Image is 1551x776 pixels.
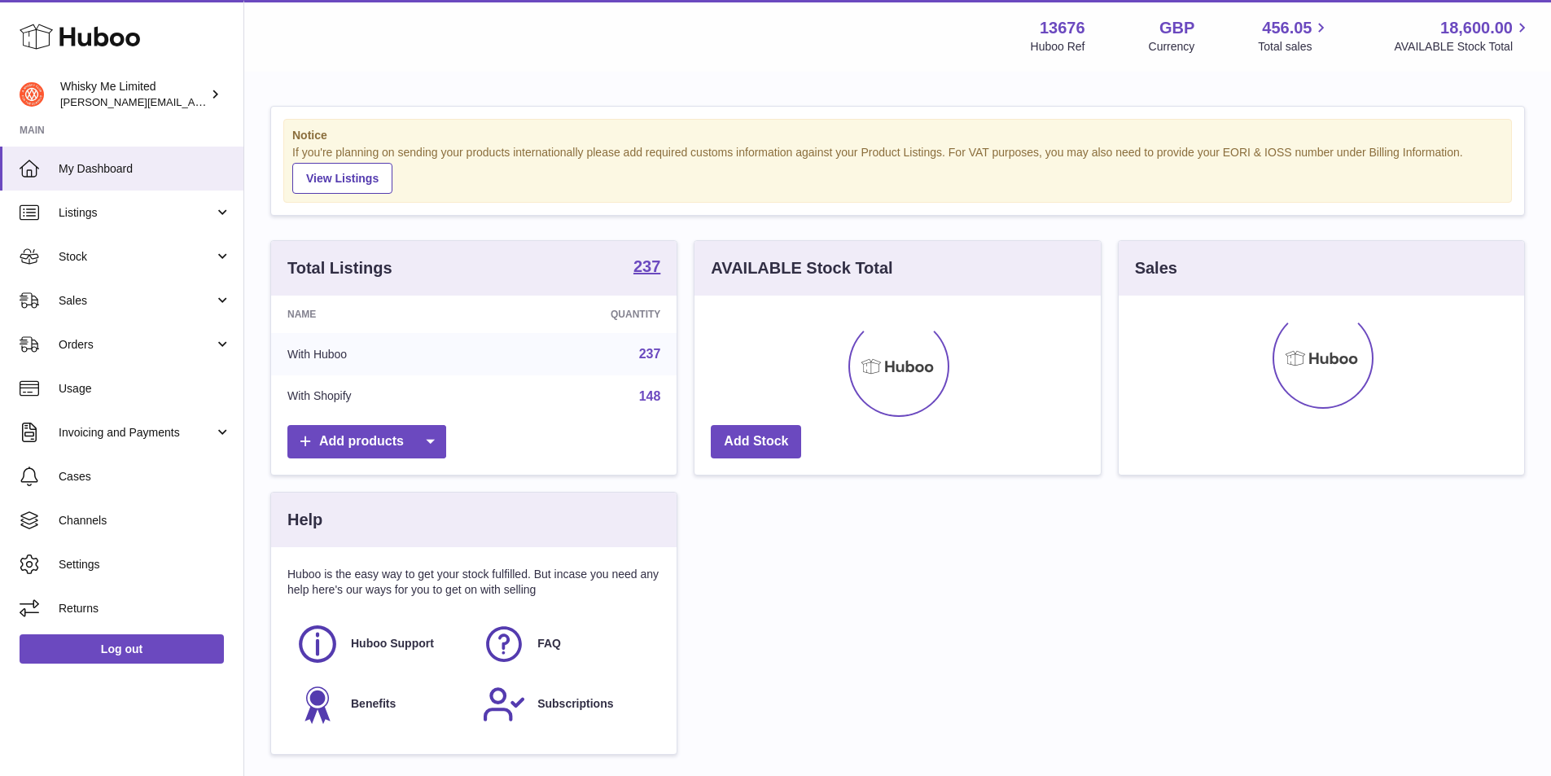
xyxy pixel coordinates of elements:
th: Quantity [490,296,677,333]
a: Add products [287,425,446,458]
span: Listings [59,205,214,221]
span: Cases [59,469,231,484]
span: Subscriptions [537,696,613,712]
span: Settings [59,557,231,572]
span: AVAILABLE Stock Total [1394,39,1531,55]
a: Log out [20,634,224,664]
a: 456.05 Total sales [1258,17,1330,55]
span: FAQ [537,636,561,651]
div: Huboo Ref [1031,39,1085,55]
td: With Shopify [271,375,490,418]
strong: 13676 [1040,17,1085,39]
a: View Listings [292,163,392,194]
td: With Huboo [271,333,490,375]
span: Channels [59,513,231,528]
strong: GBP [1159,17,1194,39]
span: 18,600.00 [1440,17,1513,39]
span: Sales [59,293,214,309]
strong: Notice [292,128,1503,143]
a: Benefits [296,682,466,726]
div: Whisky Me Limited [60,79,207,110]
a: Add Stock [711,425,801,458]
a: Huboo Support [296,622,466,666]
span: Benefits [351,696,396,712]
a: FAQ [482,622,652,666]
span: [PERSON_NAME][EMAIL_ADDRESS][DOMAIN_NAME] [60,95,326,108]
h3: Total Listings [287,257,392,279]
span: Returns [59,601,231,616]
a: 237 [633,258,660,278]
span: 456.05 [1262,17,1312,39]
span: Huboo Support [351,636,434,651]
span: Usage [59,381,231,397]
div: Currency [1149,39,1195,55]
h3: AVAILABLE Stock Total [711,257,892,279]
span: Orders [59,337,214,353]
span: My Dashboard [59,161,231,177]
a: 148 [639,389,661,403]
p: Huboo is the easy way to get your stock fulfilled. But incase you need any help here's our ways f... [287,567,660,598]
img: frances@whiskyshop.com [20,82,44,107]
a: 237 [639,347,661,361]
th: Name [271,296,490,333]
span: Total sales [1258,39,1330,55]
h3: Help [287,509,322,531]
span: Stock [59,249,214,265]
div: If you're planning on sending your products internationally please add required customs informati... [292,145,1503,194]
span: Invoicing and Payments [59,425,214,441]
strong: 237 [633,258,660,274]
h3: Sales [1135,257,1177,279]
a: 18,600.00 AVAILABLE Stock Total [1394,17,1531,55]
a: Subscriptions [482,682,652,726]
